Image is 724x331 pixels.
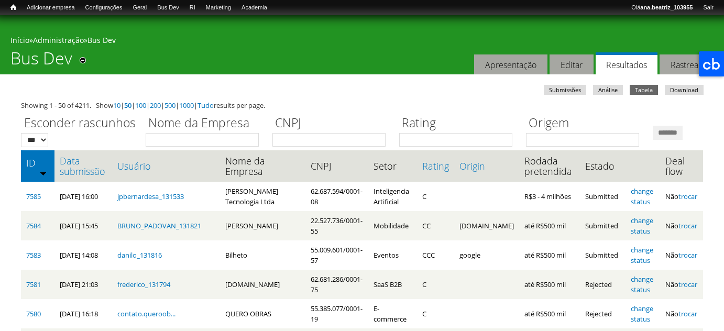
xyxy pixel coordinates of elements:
a: trocar [678,192,697,201]
td: [DOMAIN_NAME] [454,211,519,240]
a: 7583 [26,250,41,260]
label: Rating [399,114,519,133]
td: [DATE] 14:08 [54,240,112,270]
a: change status [631,304,653,324]
td: Eventos [368,240,417,270]
td: Submitted [580,182,626,211]
a: 50 [124,101,131,110]
a: Download [665,85,704,95]
a: contato.queroob... [117,309,175,318]
td: Inteligencia Artificial [368,182,417,211]
td: google [454,240,519,270]
td: Não [660,299,703,328]
td: Não [660,211,703,240]
td: até R$500 mil [519,270,580,299]
td: Não [660,270,703,299]
th: CNPJ [305,150,368,182]
label: CNPJ [272,114,392,133]
td: Não [660,182,703,211]
a: Início [5,3,21,13]
img: ordem crescente [40,170,47,176]
a: 100 [135,101,146,110]
a: Usuário [117,161,215,171]
a: 500 [164,101,175,110]
a: Administração [33,35,84,45]
td: 55.009.601/0001-57 [305,240,368,270]
a: trocar [678,221,697,230]
label: Nome da Empresa [146,114,266,133]
a: 10 [113,101,120,110]
a: danilo_131816 [117,250,162,260]
td: [DATE] 15:45 [54,211,112,240]
td: Mobilidade [368,211,417,240]
a: trocar [678,280,697,289]
td: QUERO OBRAS [220,299,305,328]
a: change status [631,245,653,265]
a: change status [631,186,653,206]
th: Rodada pretendida [519,150,580,182]
th: Nome da Empresa [220,150,305,182]
td: [PERSON_NAME] Tecnologia Ltda [220,182,305,211]
a: Apresentação [474,54,547,75]
h1: Bus Dev [10,48,72,74]
a: Origin [459,161,514,171]
a: ID [26,158,49,168]
a: trocar [678,250,697,260]
th: Deal flow [660,150,703,182]
td: Bilheto [220,240,305,270]
td: CC [417,211,454,240]
a: Adicionar empresa [21,3,80,13]
a: Tabela [630,85,658,95]
a: RI [184,3,201,13]
a: 7581 [26,280,41,289]
td: [DOMAIN_NAME] [220,270,305,299]
td: 55.385.077/0001-19 [305,299,368,328]
a: Tudo [198,101,214,110]
a: change status [631,216,653,236]
td: Não [660,240,703,270]
td: C [417,299,454,328]
div: Showing 1 - 50 of 4211. Show | | | | | | results per page. [21,100,703,111]
a: 7584 [26,221,41,230]
a: Marketing [201,3,236,13]
a: Bus Dev [152,3,184,13]
td: Rejected [580,299,626,328]
td: [DATE] 16:18 [54,299,112,328]
a: Configurações [80,3,128,13]
a: 1000 [179,101,194,110]
a: change status [631,274,653,294]
a: trocar [678,309,697,318]
span: Início [10,4,16,11]
td: [PERSON_NAME] [220,211,305,240]
td: [DATE] 16:00 [54,182,112,211]
label: Origem [526,114,646,133]
td: até R$500 mil [519,299,580,328]
a: Submissões [544,85,586,95]
a: Rastrear [660,54,712,75]
a: frederico_131794 [117,280,170,289]
td: R$3 - 4 milhões [519,182,580,211]
a: Editar [550,54,594,75]
a: 7585 [26,192,41,201]
a: Início [10,35,29,45]
td: E-commerce [368,299,417,328]
a: Academia [236,3,272,13]
td: 22.527.736/0001-55 [305,211,368,240]
td: Submitted [580,211,626,240]
a: Sair [698,3,719,13]
a: BRUNO_PADOVAN_131821 [117,221,201,230]
div: » » [10,35,714,48]
td: até R$500 mil [519,240,580,270]
strong: ana.beatriz_103955 [640,4,693,10]
label: Esconder rascunhos [21,114,139,133]
th: Setor [368,150,417,182]
a: Análise [593,85,623,95]
td: 62.687.594/0001-08 [305,182,368,211]
td: CCC [417,240,454,270]
a: Bus Dev [87,35,116,45]
td: Rejected [580,270,626,299]
td: até R$500 mil [519,211,580,240]
td: 62.681.286/0001-75 [305,270,368,299]
a: 7580 [26,309,41,318]
a: Geral [127,3,152,13]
